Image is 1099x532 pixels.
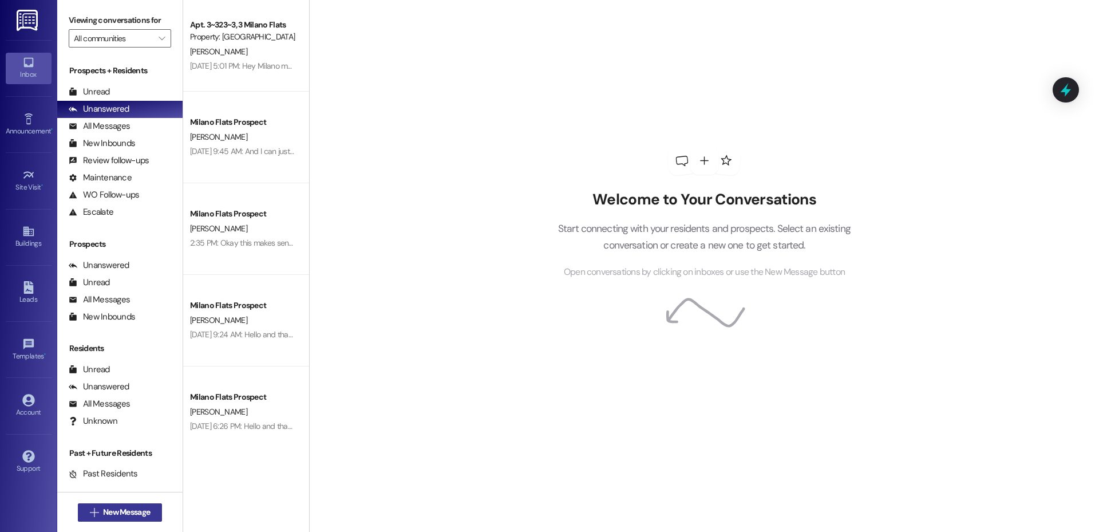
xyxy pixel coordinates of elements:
a: Site Visit • [6,165,52,196]
div: Prospects + Residents [57,65,183,77]
div: [DATE] 9:45 AM: And I can just like resign [190,146,323,156]
div: Past + Future Residents [57,447,183,459]
div: Unknown [69,415,117,427]
div: Unread [69,364,110,376]
div: Prospects [57,238,183,250]
div: [DATE] 9:24 AM: Hello and thank you for contacting Milano Flats. You have reached us after hours.... [190,329,933,340]
div: Unanswered [69,381,129,393]
div: Unread [69,277,110,289]
div: Unanswered [69,259,129,271]
span: [PERSON_NAME] [190,315,247,325]
div: Property: [GEOGRAPHIC_DATA] Flats [190,31,296,43]
button: New Message [78,503,163,522]
p: Start connecting with your residents and prospects. Select an existing conversation or create a n... [540,220,868,253]
label: Viewing conversations for [69,11,171,29]
span: • [51,125,53,133]
div: Milano Flats Prospect [190,208,296,220]
div: All Messages [69,294,130,306]
span: [PERSON_NAME] [190,223,247,234]
div: All Messages [69,398,130,410]
a: Leads [6,278,52,309]
span: [PERSON_NAME] [190,132,247,142]
i:  [159,34,165,43]
div: Residents [57,342,183,354]
a: Inbox [6,53,52,84]
a: Buildings [6,222,52,253]
span: • [44,350,46,358]
div: Unread [69,86,110,98]
div: New Inbounds [69,311,135,323]
div: All Messages [69,120,130,132]
div: Milano Flats Prospect [190,300,296,312]
a: Support [6,447,52,478]
span: Open conversations by clicking on inboxes or use the New Message button [564,265,845,279]
div: Milano Flats Prospect [190,391,296,403]
span: New Message [103,506,150,518]
div: Review follow-ups [69,155,149,167]
span: [PERSON_NAME] [190,407,247,417]
a: Account [6,391,52,421]
div: Escalate [69,206,113,218]
div: Maintenance [69,172,132,184]
a: Templates • [6,334,52,365]
i:  [90,508,98,517]
span: • [41,182,43,190]
div: [DATE] 6:26 PM: Hello and thank you for contacting Milano Flats. You have reached us after hours.... [190,421,932,431]
div: [DATE] 5:01 PM: Hey Milano management. I have a summer contract and I went home for the 2nd half ... [190,61,690,71]
div: WO Follow-ups [69,189,139,201]
div: Apt. 3~323~3, 3 Milano Flats [190,19,296,31]
span: [PERSON_NAME] [190,46,247,57]
div: Past Residents [69,468,138,480]
div: Unanswered [69,103,129,115]
img: ResiDesk Logo [17,10,40,31]
input: All communities [74,29,153,48]
div: Milano Flats Prospect [190,116,296,128]
div: New Inbounds [69,137,135,149]
h2: Welcome to Your Conversations [540,191,868,209]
